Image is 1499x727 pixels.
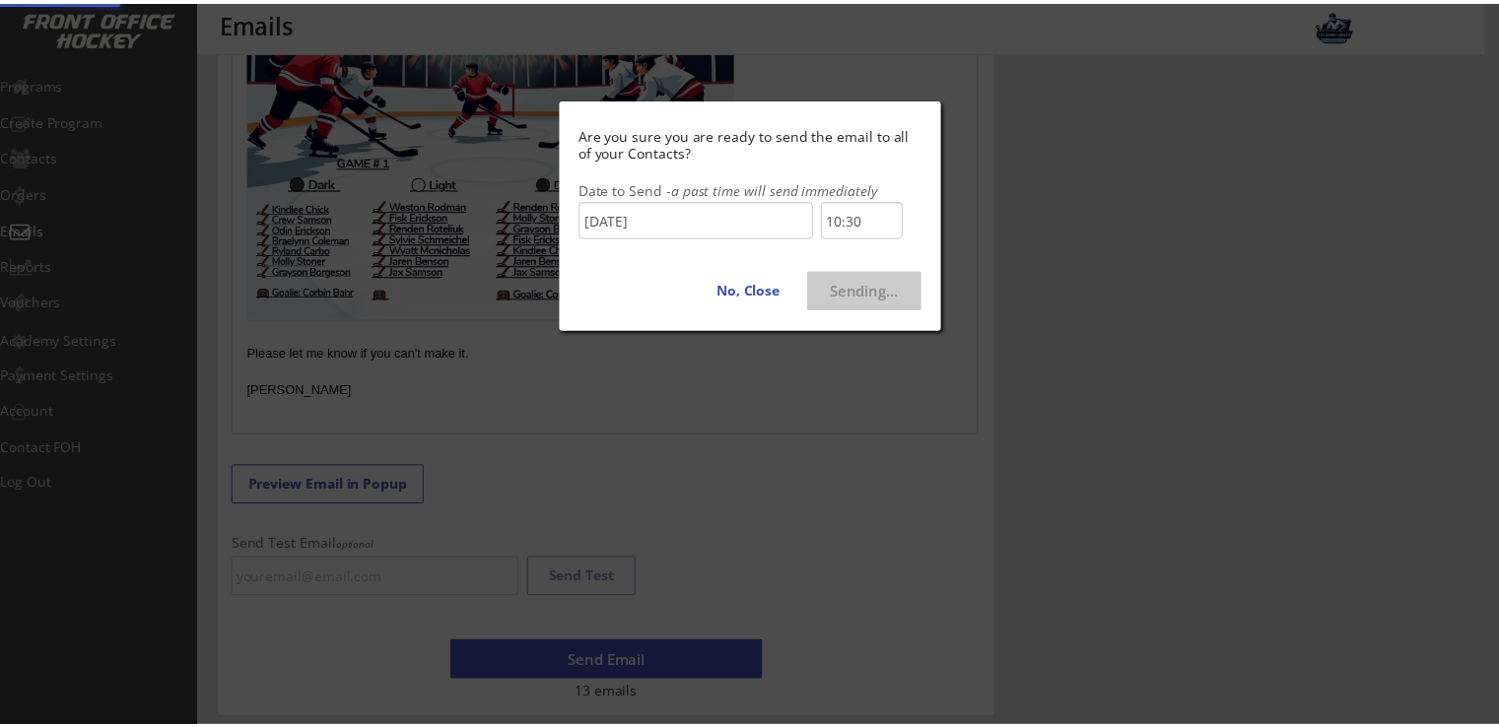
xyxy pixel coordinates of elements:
[829,200,912,237] input: 12:00
[815,270,930,309] button: Sending...
[584,200,821,237] input: 9/10/2025
[584,125,930,161] div: Are you sure you are ready to send the email to all of your Contacts?
[584,182,929,196] div: Date to Send -
[711,270,801,309] button: No, Close
[678,179,886,198] em: a past time will send immediately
